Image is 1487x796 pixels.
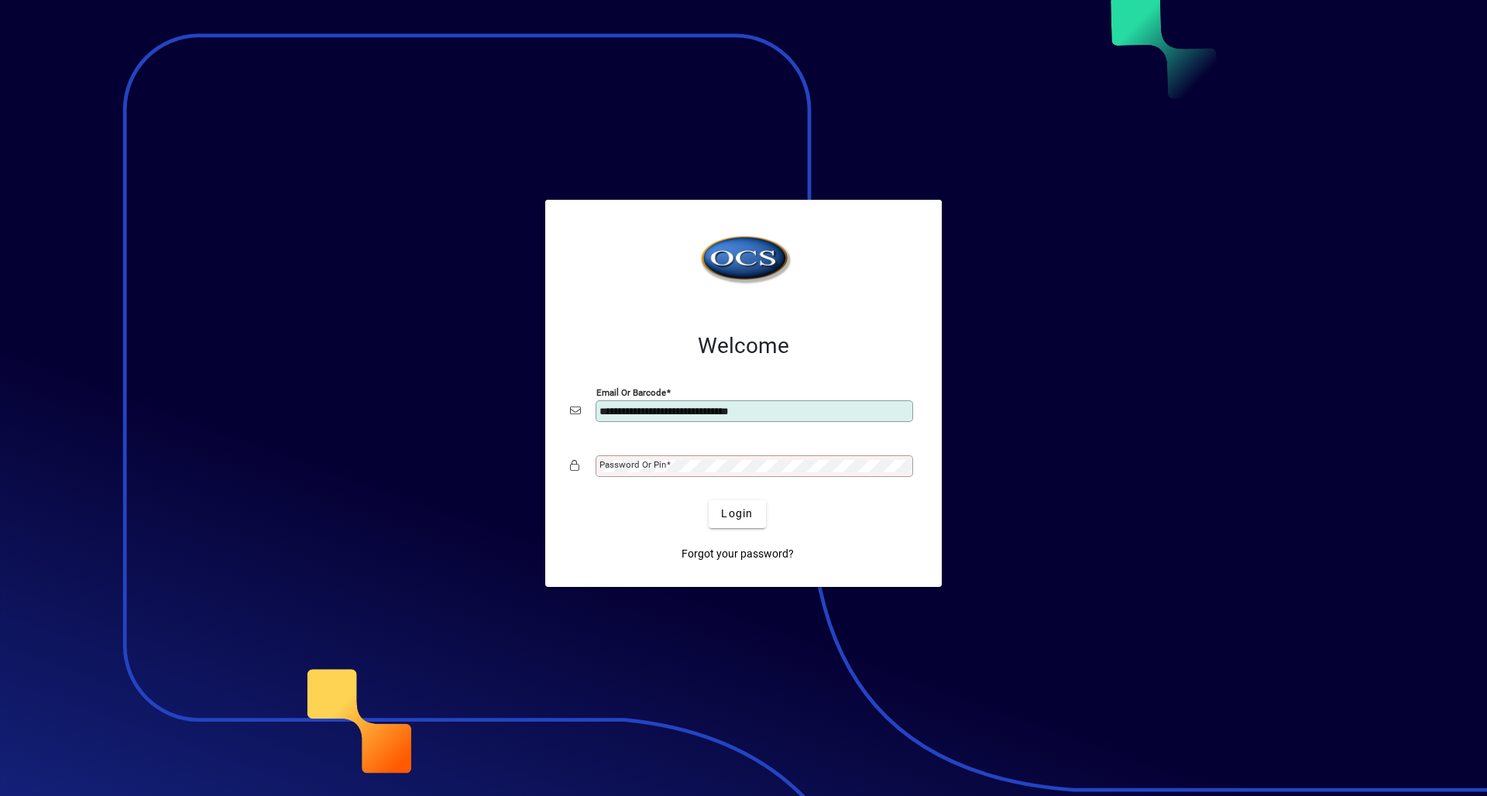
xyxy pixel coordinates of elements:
[682,546,794,562] span: Forgot your password?
[675,540,800,568] a: Forgot your password?
[721,506,753,522] span: Login
[596,386,666,397] mat-label: Email or Barcode
[599,459,666,470] mat-label: Password or Pin
[570,333,917,359] h2: Welcome
[709,500,765,528] button: Login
